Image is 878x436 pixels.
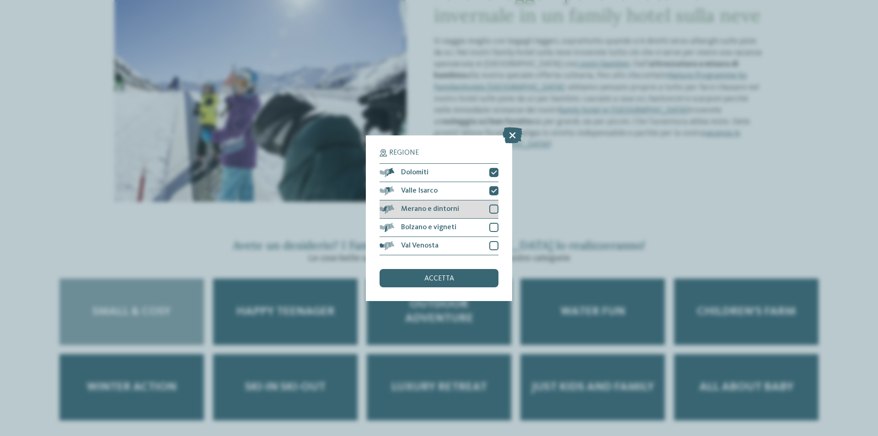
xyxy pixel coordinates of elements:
span: Val Venosta [401,242,439,249]
span: Valle Isarco [401,187,438,194]
span: Regione [389,149,419,156]
span: Merano e dintorni [401,205,459,213]
span: Dolomiti [401,169,428,176]
span: accetta [424,275,454,282]
span: Bolzano e vigneti [401,224,456,231]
